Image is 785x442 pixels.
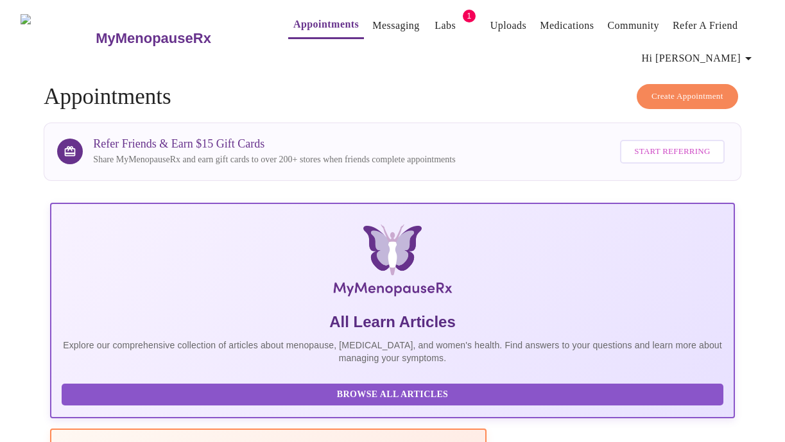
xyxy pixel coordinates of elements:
[634,144,710,159] span: Start Referring
[288,12,364,39] button: Appointments
[463,10,476,22] span: 1
[617,133,727,170] a: Start Referring
[651,89,723,104] span: Create Appointment
[607,17,659,35] a: Community
[490,17,527,35] a: Uploads
[620,140,724,164] button: Start Referring
[485,13,532,38] button: Uploads
[535,13,599,38] button: Medications
[668,13,743,38] button: Refer a Friend
[637,84,738,109] button: Create Appointment
[540,17,594,35] a: Medications
[62,312,723,332] h5: All Learn Articles
[62,388,726,399] a: Browse All Articles
[372,17,419,35] a: Messaging
[164,225,620,302] img: MyMenopauseRx Logo
[367,13,424,38] button: Messaging
[93,153,455,166] p: Share MyMenopauseRx and earn gift cards to over 200+ stores when friends complete appointments
[93,137,455,151] h3: Refer Friends & Earn $15 Gift Cards
[21,14,94,62] img: MyMenopauseRx Logo
[425,13,466,38] button: Labs
[44,84,741,110] h4: Appointments
[637,46,761,71] button: Hi [PERSON_NAME]
[62,339,723,364] p: Explore our comprehensive collection of articles about menopause, [MEDICAL_DATA], and women's hea...
[293,15,359,33] a: Appointments
[642,49,756,67] span: Hi [PERSON_NAME]
[673,17,738,35] a: Refer a Friend
[74,387,710,403] span: Browse All Articles
[602,13,664,38] button: Community
[96,30,211,47] h3: MyMenopauseRx
[94,16,263,61] a: MyMenopauseRx
[435,17,456,35] a: Labs
[62,384,723,406] button: Browse All Articles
